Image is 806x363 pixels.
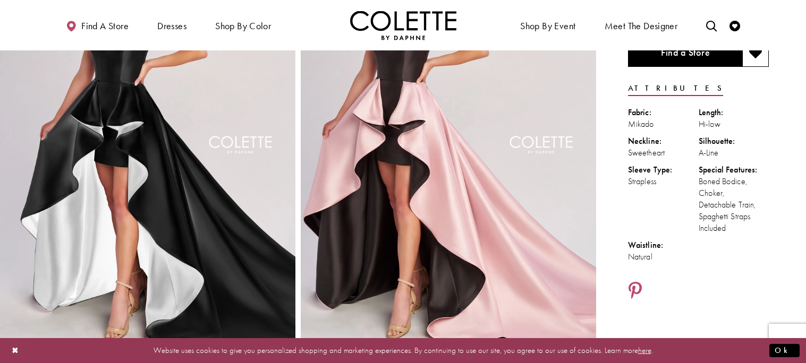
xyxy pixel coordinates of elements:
[628,118,699,130] div: Mikado
[699,107,769,118] div: Length:
[628,281,642,301] a: Share using Pinterest - Opens in new tab
[517,11,578,40] span: Shop By Event
[520,21,575,31] span: Shop By Event
[605,21,678,31] span: Meet the designer
[602,11,681,40] a: Meet the designer
[638,345,651,356] a: here
[699,164,769,176] div: Special Features:
[350,11,456,40] a: Visit Home Page
[703,11,719,40] a: Toggle search
[628,40,742,67] a: Find a Store
[81,21,129,31] span: Find a store
[628,107,699,118] div: Fabric:
[6,341,24,360] button: Close Dialog
[699,147,769,159] div: A-Line
[155,11,189,40] span: Dresses
[628,135,699,147] div: Neckline:
[628,239,699,251] div: Waistline:
[742,40,769,67] button: Add to wishlist
[769,344,800,357] button: Submit Dialog
[628,164,699,176] div: Sleeve Type:
[157,21,186,31] span: Dresses
[77,343,729,358] p: Website uses cookies to give you personalized shopping and marketing experiences. By continuing t...
[63,11,131,40] a: Find a store
[628,147,699,159] div: Sweetheart
[628,81,723,96] a: Attributes
[628,251,699,263] div: Natural
[699,135,769,147] div: Silhouette:
[213,11,274,40] span: Shop by color
[727,11,743,40] a: Check Wishlist
[215,21,271,31] span: Shop by color
[699,176,769,234] div: Boned Bodice, Choker, Detachable Train, Spaghetti Straps Included
[699,118,769,130] div: Hi-low
[628,176,699,187] div: Strapless
[350,11,456,40] img: Colette by Daphne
